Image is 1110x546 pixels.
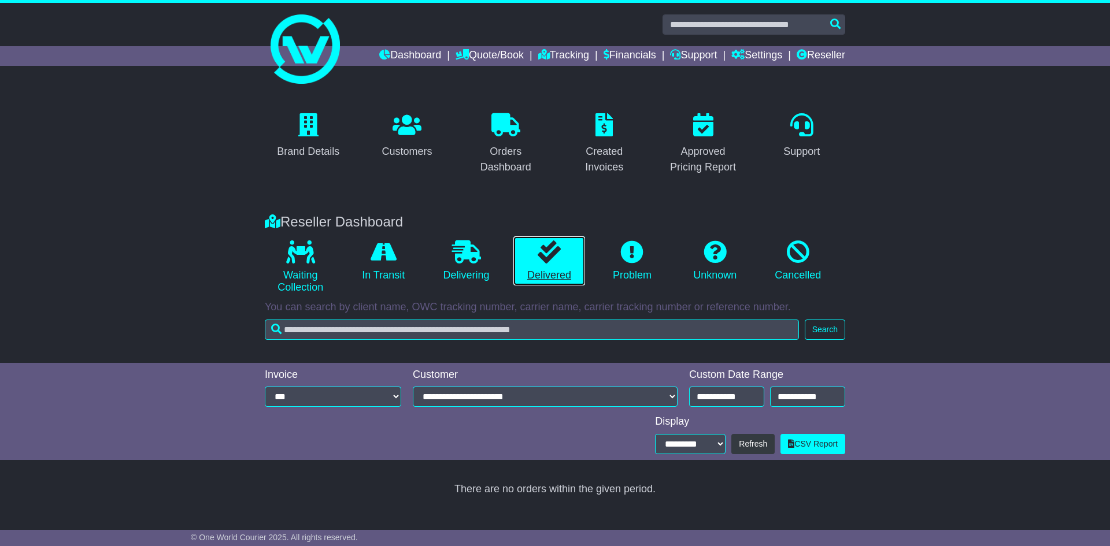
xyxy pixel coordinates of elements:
div: Custom Date Range [689,369,845,381]
a: Tracking [538,46,589,66]
a: In Transit [347,236,419,286]
a: Cancelled [763,236,834,286]
a: Approved Pricing Report [660,109,747,179]
span: © One World Courier 2025. All rights reserved. [191,533,358,542]
a: Problem [597,236,668,286]
a: Orders Dashboard [462,109,549,179]
a: Unknown [679,236,750,286]
button: Refresh [731,434,775,454]
div: Brand Details [277,144,339,159]
a: Financials [604,46,656,66]
div: Created Invoices [568,144,641,175]
p: You can search by client name, OWC tracking number, carrier name, carrier tracking number or refe... [265,301,845,314]
a: Delivered [513,236,584,286]
div: There are no orders within the given period. [265,483,845,496]
a: Customers [374,109,439,164]
a: Created Invoices [561,109,648,179]
a: Support [776,109,827,164]
a: Support [670,46,717,66]
a: Quote/Book [456,46,524,66]
a: Brand Details [269,109,347,164]
a: Dashboard [379,46,441,66]
div: Display [655,415,845,428]
a: Settings [731,46,782,66]
div: Orders Dashboard [469,144,542,175]
div: Approved Pricing Report [667,144,739,175]
div: Invoice [265,369,401,381]
a: Waiting Collection [265,236,336,298]
div: Customer [413,369,678,381]
a: Delivering [431,236,502,286]
a: CSV Report [780,434,845,454]
button: Search [805,320,845,340]
div: Reseller Dashboard [259,214,851,231]
div: Customers [382,144,432,159]
a: Reseller [797,46,845,66]
div: Support [783,144,820,159]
